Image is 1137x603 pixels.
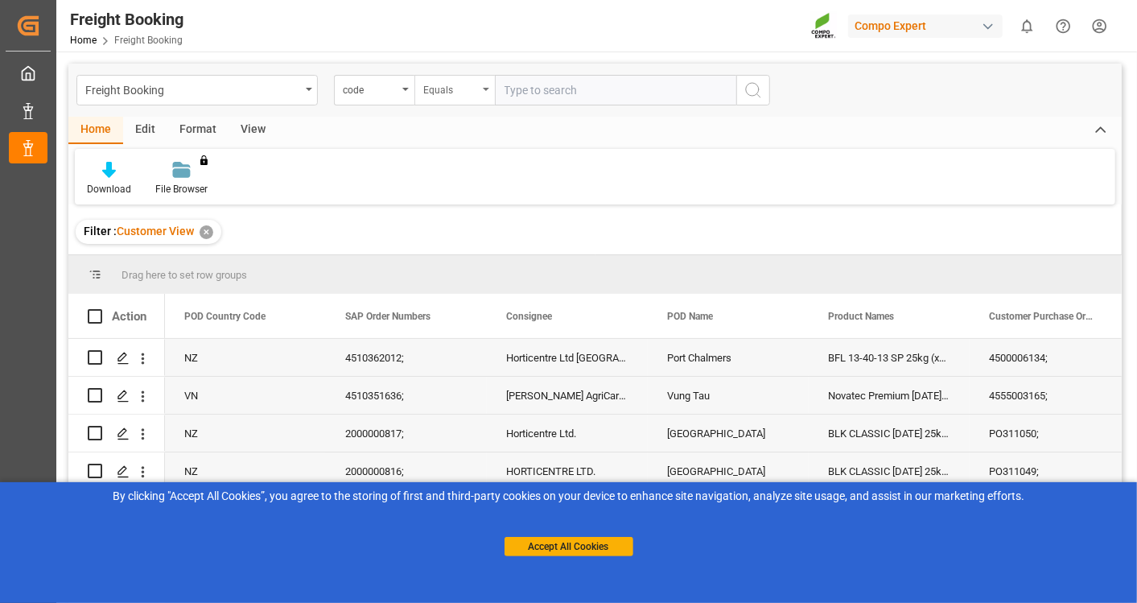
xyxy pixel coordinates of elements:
div: Action [112,309,146,324]
div: NZ [165,452,326,489]
a: Home [70,35,97,46]
div: BLK CLASSIC [DATE] 25kg (x42) INT; [809,452,970,489]
div: Download [87,182,131,196]
div: 2000000817; [326,415,487,452]
div: Horticentre Ltd [GEOGRAPHIC_DATA] [487,339,648,376]
div: Press SPACE to select this row. [68,415,165,452]
div: 2000000816; [326,452,487,489]
button: search button [736,75,770,105]
div: 4500006134; [970,339,1131,376]
button: Help Center [1045,8,1081,44]
div: PO311049; [970,452,1131,489]
div: Vung Tau [648,377,809,414]
div: Home [68,117,123,144]
div: PO311050; [970,415,1131,452]
div: 4510351636; [326,377,487,414]
div: Equals [423,79,478,97]
div: Port Chalmers [648,339,809,376]
button: open menu [334,75,414,105]
div: Freight Booking [85,79,300,99]
div: [PERSON_NAME] AgriCare [GEOGRAPHIC_DATA] [487,377,648,414]
div: ✕ [200,225,213,239]
div: 4555003165; [970,377,1131,414]
button: open menu [76,75,318,105]
span: Consignee [506,311,552,322]
span: Customer View [117,225,194,237]
span: SAP Order Numbers [345,311,430,322]
div: Novatec Premium [DATE]+1,2Mg+10S+TE; [809,377,970,414]
button: open menu [414,75,495,105]
div: NZ [165,339,326,376]
div: BLK CLASSIC [DATE] 25kg (x42) INT; [809,415,970,452]
div: code [343,79,398,97]
div: 4510362012; [326,339,487,376]
img: Screenshot%202023-09-29%20at%2010.02.21.png_1712312052.png [811,12,837,40]
div: Press SPACE to select this row. [68,377,165,415]
div: Press SPACE to select this row. [68,452,165,490]
div: [GEOGRAPHIC_DATA] [648,452,809,489]
div: Edit [123,117,167,144]
div: HORTICENTRE LTD. [487,452,648,489]
button: Accept All Cookies [505,537,633,556]
div: [GEOGRAPHIC_DATA] [648,415,809,452]
div: Horticentre Ltd. [487,415,648,452]
div: By clicking "Accept All Cookies”, you agree to the storing of first and third-party cookies on yo... [11,488,1126,505]
div: NZ [165,415,326,452]
input: Type to search [495,75,736,105]
div: View [229,117,278,144]
div: Freight Booking [70,7,183,31]
span: POD Country Code [184,311,266,322]
div: Compo Expert [848,14,1003,38]
div: VN [165,377,326,414]
div: BFL 13-40-13 SP 25kg (x48) GEN; [809,339,970,376]
button: show 0 new notifications [1009,8,1045,44]
span: Drag here to set row groups [122,269,247,281]
span: Filter : [84,225,117,237]
span: Product Names [828,311,894,322]
div: Press SPACE to select this row. [68,339,165,377]
span: Customer Purchase Order Numbers [989,311,1097,322]
button: Compo Expert [848,10,1009,41]
span: POD Name [667,311,713,322]
div: Format [167,117,229,144]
